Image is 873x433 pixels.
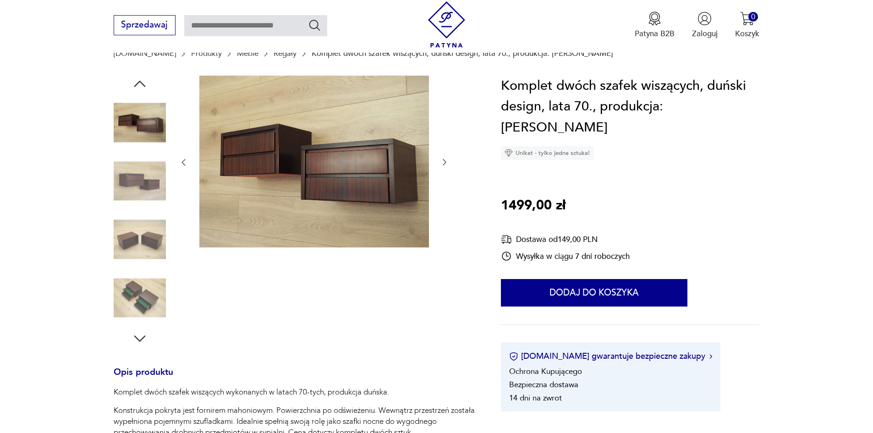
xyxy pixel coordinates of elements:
img: Ikona certyfikatu [509,352,518,361]
a: Produkty [191,49,222,58]
button: Dodaj do koszyka [501,279,687,307]
img: Zdjęcie produktu Komplet dwóch szafek wiszących, duński design, lata 70., produkcja: Dania [199,76,429,248]
button: Patyna B2B [635,11,675,39]
a: Sprzedawaj [114,22,176,29]
img: Ikona medalu [648,11,662,26]
a: Ikona medaluPatyna B2B [635,11,675,39]
li: Bezpieczna dostawa [509,379,578,390]
li: 14 dni na zwrot [509,393,562,403]
h3: Opis produktu [114,369,475,387]
img: Ikona strzałki w prawo [709,354,712,359]
a: Regały [274,49,296,58]
p: 1499,00 zł [501,195,566,216]
img: Ikona diamentu [505,149,513,157]
a: Meble [237,49,258,58]
img: Zdjęcie produktu Komplet dwóch szafek wiszących, duński design, lata 70., produkcja: Dania [114,214,166,266]
p: Komplet dwóch szafek wiszących wykonanych w latach 70-tych, produkcja duńska. [114,387,475,398]
p: Zaloguj [692,28,718,39]
button: Zaloguj [692,11,718,39]
img: Ikona koszyka [740,11,754,26]
p: Koszyk [735,28,759,39]
img: Zdjęcie produktu Komplet dwóch szafek wiszących, duński design, lata 70., produkcja: Dania [114,272,166,324]
img: Zdjęcie produktu Komplet dwóch szafek wiszących, duński design, lata 70., produkcja: Dania [114,97,166,149]
p: Komplet dwóch szafek wiszących, duński design, lata 70., produkcja: [PERSON_NAME] [312,49,613,58]
h1: Komplet dwóch szafek wiszących, duński design, lata 70., produkcja: [PERSON_NAME] [501,76,759,138]
div: Unikat - tylko jedna sztuka! [501,146,593,160]
img: Zdjęcie produktu Komplet dwóch szafek wiszących, duński design, lata 70., produkcja: Dania [114,155,166,207]
button: Szukaj [308,18,321,32]
button: 0Koszyk [735,11,759,39]
button: Sprzedawaj [114,15,176,35]
div: 0 [748,12,758,22]
img: Patyna - sklep z meblami i dekoracjami vintage [423,1,470,48]
p: Patyna B2B [635,28,675,39]
a: [DOMAIN_NAME] [114,49,176,58]
button: [DOMAIN_NAME] gwarantuje bezpieczne zakupy [509,351,712,362]
li: Ochrona Kupującego [509,366,582,377]
div: Wysyłka w ciągu 7 dni roboczych [501,251,630,262]
img: Ikonka użytkownika [697,11,712,26]
img: Ikona dostawy [501,234,512,245]
div: Dostawa od 149,00 PLN [501,234,630,245]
